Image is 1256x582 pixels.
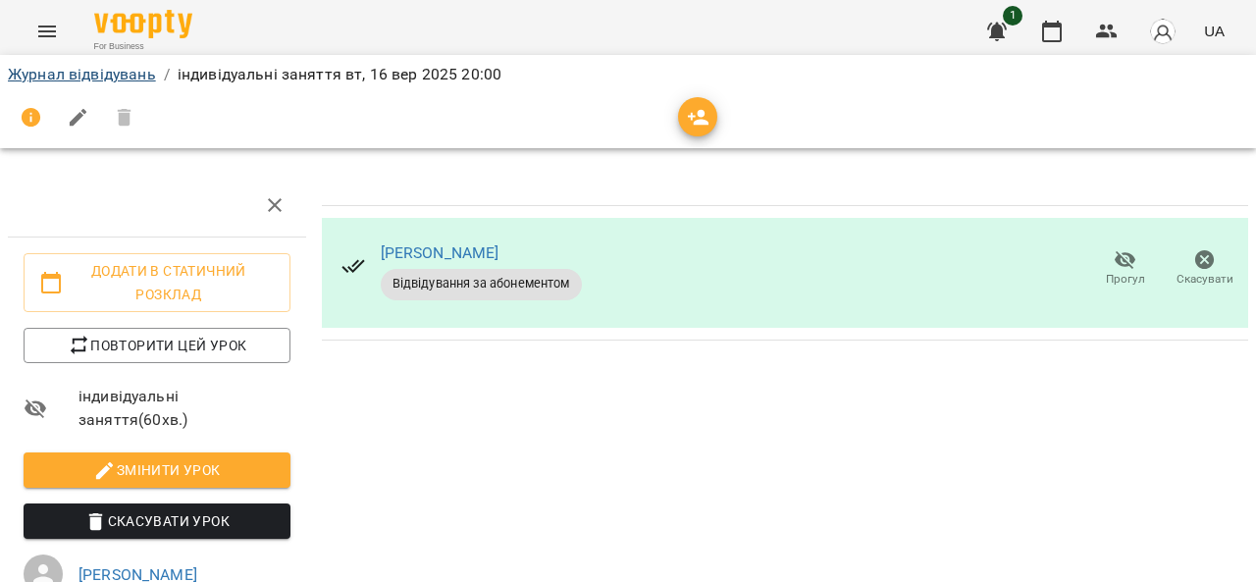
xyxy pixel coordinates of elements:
[24,253,290,312] button: Додати в статичний розклад
[24,8,71,55] button: Menu
[8,65,156,83] a: Журнал відвідувань
[381,275,582,292] span: Відвідування за абонементом
[94,40,192,53] span: For Business
[1196,13,1232,49] button: UA
[39,334,275,357] span: Повторити цей урок
[1106,271,1145,288] span: Прогул
[178,63,501,86] p: індивідуальні заняття вт, 16 вер 2025 20:00
[381,243,499,262] a: [PERSON_NAME]
[24,503,290,539] button: Скасувати Урок
[164,63,170,86] li: /
[1085,241,1165,296] button: Прогул
[24,452,290,488] button: Змінити урок
[1204,21,1225,41] span: UA
[1003,6,1022,26] span: 1
[24,328,290,363] button: Повторити цей урок
[78,385,290,431] span: індивідуальні заняття ( 60 хв. )
[1177,271,1233,288] span: Скасувати
[39,509,275,533] span: Скасувати Урок
[8,63,1248,86] nav: breadcrumb
[39,259,275,306] span: Додати в статичний розклад
[1165,241,1244,296] button: Скасувати
[1149,18,1177,45] img: avatar_s.png
[39,458,275,482] span: Змінити урок
[94,10,192,38] img: Voopty Logo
